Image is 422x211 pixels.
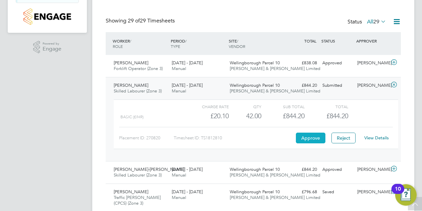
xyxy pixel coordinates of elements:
[305,102,348,111] div: Total
[373,18,379,25] span: 29
[186,102,229,111] div: Charge rate
[114,189,148,195] span: [PERSON_NAME]
[395,189,401,198] div: 10
[111,35,169,52] div: WORKER
[114,172,162,178] span: Skilled Labourer (Zone 3)
[285,58,320,69] div: £838.08
[230,60,280,66] span: Wellingborough Parcel 10
[172,189,203,195] span: [DATE] - [DATE]
[114,66,163,71] span: Forklift Operator (Zone 3)
[16,8,79,25] a: Go to home page
[230,166,280,172] span: Wellingborough Parcel 10
[230,189,280,195] span: Wellingborough Parcel 10
[348,17,387,27] div: Status
[285,80,320,91] div: £844.20
[113,44,123,49] span: ROLE
[285,187,320,198] div: £796.68
[114,82,148,88] span: [PERSON_NAME]
[172,88,186,94] span: Manual
[304,38,316,44] span: TOTAL
[320,35,355,47] div: STATUS
[43,46,61,52] span: Engage
[128,17,175,24] span: 29 Timesheets
[261,111,305,122] div: £844.20
[326,112,348,120] span: £844.20
[171,44,180,49] span: TYPE
[367,18,386,25] label: All
[227,35,285,52] div: SITE
[331,133,356,143] button: Reject
[261,102,305,111] div: Sub Total
[230,195,320,200] span: [PERSON_NAME] & [PERSON_NAME] Limited
[285,164,320,175] div: £844.20
[237,38,238,44] span: /
[172,82,203,88] span: [DATE] - [DATE]
[355,187,389,198] div: [PERSON_NAME]
[43,41,61,47] span: Powered by
[114,88,162,94] span: Skilled Labourer (Zone 3)
[23,8,71,25] img: countryside-properties-logo-retina.png
[172,172,186,178] span: Manual
[120,115,144,119] span: Basic (£/HR)
[172,166,203,172] span: [DATE] - [DATE]
[172,60,203,66] span: [DATE] - [DATE]
[106,17,176,24] div: Showing
[172,195,186,200] span: Manual
[33,41,62,54] a: Powered byEngage
[320,80,355,91] div: Submitted
[364,135,389,141] a: View Details
[230,88,320,94] span: [PERSON_NAME] & [PERSON_NAME] Limited
[296,133,325,143] button: Approve
[355,58,389,69] div: [PERSON_NAME]
[114,166,184,172] span: [PERSON_NAME]-[PERSON_NAME]
[114,195,161,206] span: Traffic [PERSON_NAME] (CPCS) (Zone 3)
[320,58,355,69] div: Approved
[169,35,227,52] div: PERIOD
[174,133,294,143] div: Timesheet ID: TS1812810
[320,164,355,175] div: Approved
[355,80,389,91] div: [PERSON_NAME]
[230,66,320,71] span: [PERSON_NAME] & [PERSON_NAME] Limited
[320,187,355,198] div: Saved
[172,66,186,71] span: Manual
[186,111,229,122] div: £20.10
[229,44,245,49] span: VENDOR
[114,60,148,66] span: [PERSON_NAME]
[229,111,261,122] div: 42.00
[130,38,131,44] span: /
[119,133,174,143] div: Placement ID: 270820
[355,35,389,47] div: APPROVER
[128,17,140,24] span: 29 of
[395,184,417,206] button: Open Resource Center, 10 new notifications
[229,102,261,111] div: QTY
[230,82,280,88] span: Wellingborough Parcel 10
[185,38,187,44] span: /
[355,164,389,175] div: [PERSON_NAME]
[230,172,320,178] span: [PERSON_NAME] & [PERSON_NAME] Limited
